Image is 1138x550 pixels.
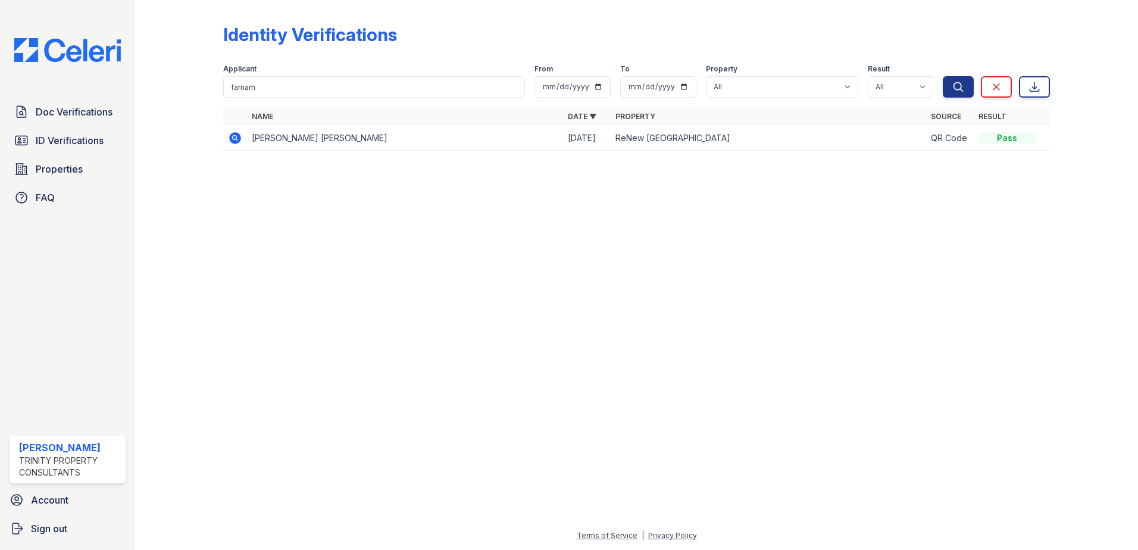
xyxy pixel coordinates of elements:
[252,112,273,121] a: Name
[5,38,130,62] img: CE_Logo_Blue-a8612792a0a2168367f1c8372b55b34899dd931a85d93a1a3d3e32e68fde9ad4.png
[563,126,611,151] td: [DATE]
[931,112,961,121] a: Source
[978,112,1006,121] a: Result
[19,440,121,455] div: [PERSON_NAME]
[36,105,112,119] span: Doc Verifications
[926,126,974,151] td: QR Code
[247,126,563,151] td: [PERSON_NAME] [PERSON_NAME]
[5,488,130,512] a: Account
[10,186,126,210] a: FAQ
[10,157,126,181] a: Properties
[868,64,890,74] label: Result
[223,76,525,98] input: Search by name or phone number
[978,132,1036,144] div: Pass
[620,64,630,74] label: To
[36,133,104,148] span: ID Verifications
[642,531,644,540] div: |
[223,24,397,45] div: Identity Verifications
[534,64,553,74] label: From
[648,531,697,540] a: Privacy Policy
[5,517,130,540] a: Sign out
[223,64,257,74] label: Applicant
[31,493,68,507] span: Account
[615,112,655,121] a: Property
[31,521,67,536] span: Sign out
[10,100,126,124] a: Doc Verifications
[577,531,637,540] a: Terms of Service
[611,126,927,151] td: ReNew [GEOGRAPHIC_DATA]
[568,112,596,121] a: Date ▼
[10,129,126,152] a: ID Verifications
[706,64,737,74] label: Property
[36,162,83,176] span: Properties
[36,190,55,205] span: FAQ
[19,455,121,479] div: Trinity Property Consultants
